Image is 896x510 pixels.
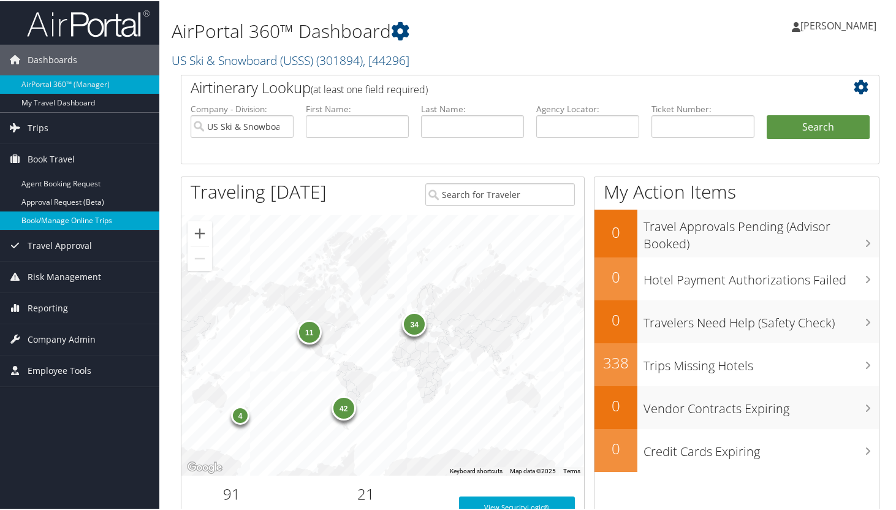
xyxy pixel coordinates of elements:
[594,178,879,204] h1: My Action Items
[316,51,363,67] span: ( 301894 )
[28,354,91,385] span: Employee Tools
[28,292,68,322] span: Reporting
[594,437,637,458] h2: 0
[188,220,212,245] button: Zoom in
[767,114,870,139] button: Search
[594,385,879,428] a: 0Vendor Contracts Expiring
[594,342,879,385] a: 338Trips Missing Hotels
[644,211,879,251] h3: Travel Approvals Pending (Advisor Booked)
[651,102,754,114] label: Ticket Number:
[450,466,503,474] button: Keyboard shortcuts
[594,308,637,329] h2: 0
[28,261,101,291] span: Risk Management
[311,82,428,95] span: (at least one field required)
[800,18,876,31] span: [PERSON_NAME]
[421,102,524,114] label: Last Name:
[27,8,150,37] img: airportal-logo.png
[563,466,580,473] a: Terms (opens in new tab)
[191,102,294,114] label: Company - Division:
[536,102,639,114] label: Agency Locator:
[403,311,427,335] div: 34
[594,351,637,372] h2: 338
[363,51,409,67] span: , [ 44296 ]
[28,44,77,74] span: Dashboards
[792,6,889,43] a: [PERSON_NAME]
[594,221,637,242] h2: 0
[184,459,225,474] a: Open this area in Google Maps (opens a new window)
[28,143,75,173] span: Book Travel
[644,393,879,416] h3: Vendor Contracts Expiring
[188,245,212,270] button: Zoom out
[191,482,273,503] h2: 91
[644,264,879,287] h3: Hotel Payment Authorizations Failed
[594,208,879,256] a: 0Travel Approvals Pending (Advisor Booked)
[172,17,650,43] h1: AirPortal 360™ Dashboard
[510,466,556,473] span: Map data ©2025
[425,182,575,205] input: Search for Traveler
[594,299,879,342] a: 0Travelers Need Help (Safety Check)
[306,102,409,114] label: First Name:
[594,256,879,299] a: 0Hotel Payment Authorizations Failed
[332,395,356,419] div: 42
[191,178,327,204] h1: Traveling [DATE]
[28,323,96,354] span: Company Admin
[644,350,879,373] h3: Trips Missing Hotels
[184,459,225,474] img: Google
[172,51,409,67] a: US Ski & Snowboard (USSS)
[191,76,811,97] h2: Airtinerary Lookup
[297,319,322,343] div: 11
[291,482,441,503] h2: 21
[644,436,879,459] h3: Credit Cards Expiring
[28,112,48,142] span: Trips
[28,229,92,260] span: Travel Approval
[231,405,249,424] div: 4
[594,265,637,286] h2: 0
[594,428,879,471] a: 0Credit Cards Expiring
[594,394,637,415] h2: 0
[644,307,879,330] h3: Travelers Need Help (Safety Check)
